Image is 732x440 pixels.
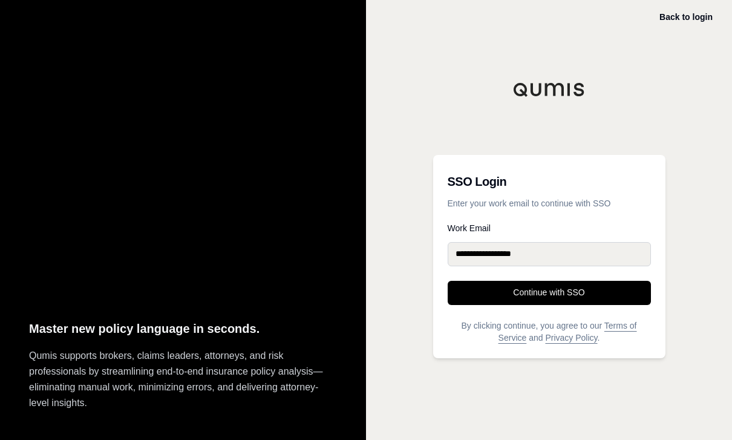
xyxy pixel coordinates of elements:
[448,320,651,344] p: By clicking continue, you agree to our and .
[659,12,713,22] a: Back to login
[448,281,651,305] button: Continue with SSO
[448,197,651,209] p: Enter your work email to continue with SSO
[513,82,586,97] img: Qumis
[448,169,651,194] h3: SSO Login
[448,224,651,232] label: Work Email
[29,348,337,411] p: Qumis supports brokers, claims leaders, attorneys, and risk professionals by streamlining end-to-...
[545,333,597,343] a: Privacy Policy
[29,319,337,339] p: Master new policy language in seconds.
[498,321,637,343] a: Terms of Service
